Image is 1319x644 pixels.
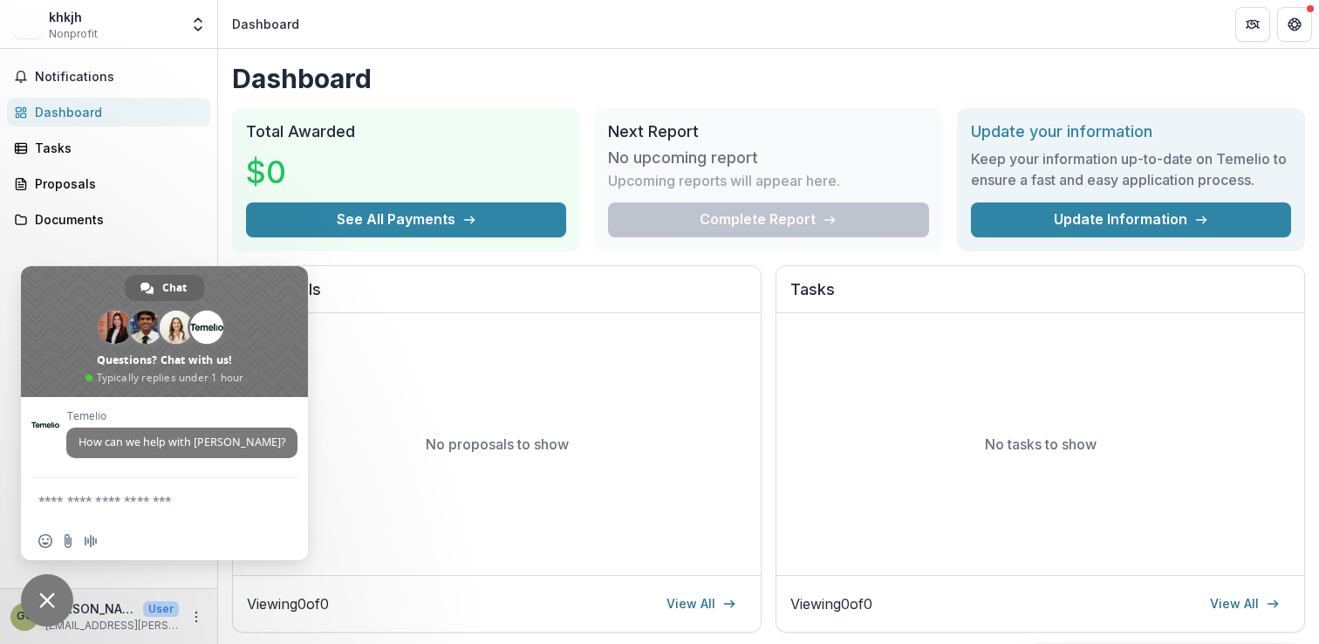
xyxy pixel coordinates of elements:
[1199,590,1290,618] a: View All
[17,611,33,622] div: Grace Chang
[125,275,204,301] div: Chat
[35,210,196,229] div: Documents
[45,618,179,634] p: [EMAIL_ADDRESS][PERSON_NAME][DOMAIN_NAME]
[985,434,1097,455] p: No tasks to show
[971,202,1291,237] a: Update Information
[35,139,196,157] div: Tasks
[426,434,569,455] p: No proposals to show
[66,410,297,422] span: Temelio
[38,493,252,509] textarea: Compose your message...
[971,148,1291,190] h3: Keep your information up-to-date on Temelio to ensure a fast and easy application process.
[246,202,566,237] button: See All Payments
[790,593,872,614] p: Viewing 0 of 0
[143,601,179,617] p: User
[232,15,299,33] div: Dashboard
[225,11,306,37] nav: breadcrumb
[246,122,566,141] h2: Total Awarded
[84,534,98,548] span: Audio message
[656,590,747,618] a: View All
[45,599,136,618] p: [PERSON_NAME]
[246,148,377,195] h3: $0
[247,593,329,614] p: Viewing 0 of 0
[35,70,203,85] span: Notifications
[14,10,42,38] img: khkjh
[38,534,52,548] span: Insert an emoji
[608,122,928,141] h2: Next Report
[49,26,98,42] span: Nonprofit
[7,63,210,91] button: Notifications
[7,169,210,198] a: Proposals
[79,435,285,449] span: How can we help with [PERSON_NAME]?
[49,8,98,26] div: khkjh
[35,175,196,193] div: Proposals
[7,98,210,127] a: Dashboard
[186,606,207,627] button: More
[7,134,210,162] a: Tasks
[35,103,196,121] div: Dashboard
[1277,7,1312,42] button: Get Help
[61,534,75,548] span: Send a file
[21,574,73,627] div: Close chat
[162,275,187,301] span: Chat
[608,148,758,168] h3: No upcoming report
[1235,7,1270,42] button: Partners
[186,7,210,42] button: Open entity switcher
[232,63,1305,94] h1: Dashboard
[608,170,840,191] p: Upcoming reports will appear here.
[247,280,747,313] h2: Proposals
[7,205,210,234] a: Documents
[790,280,1290,313] h2: Tasks
[971,122,1291,141] h2: Update your information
